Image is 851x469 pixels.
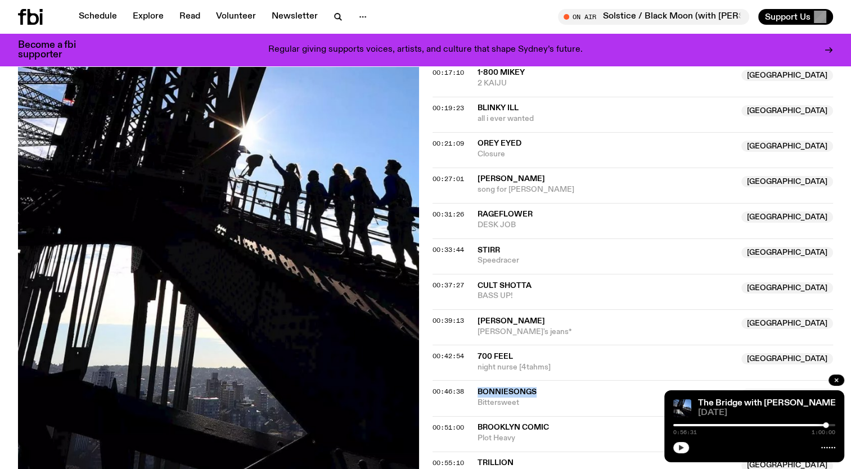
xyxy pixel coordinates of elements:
h3: Become a fbi supporter [18,40,90,60]
span: DESK JOB [478,220,735,231]
span: [GEOGRAPHIC_DATA] [741,318,833,329]
span: [GEOGRAPHIC_DATA] [741,105,833,116]
button: On AirSolstice / Black Moon (with [PERSON_NAME]) [558,9,749,25]
button: 00:17:10 [433,70,464,76]
span: blinky ill [478,104,519,112]
button: 00:37:27 [433,282,464,288]
span: [DATE] [698,409,835,417]
button: 00:19:23 [433,105,464,111]
span: 00:42:54 [433,351,464,360]
span: 00:33:44 [433,245,464,254]
a: Schedule [72,9,124,25]
p: Regular giving supports voices, artists, and culture that shape Sydney’s future. [268,45,583,55]
span: 1:00:00 [812,430,835,435]
span: [PERSON_NAME] [478,175,545,183]
span: 700 Feel [478,353,513,360]
button: Support Us [758,9,833,25]
a: The Bridge with [PERSON_NAME] [698,399,839,408]
span: 00:31:26 [433,210,464,219]
span: stirr [478,246,500,254]
span: 00:39:13 [433,316,464,325]
span: BASS UP! [478,291,735,301]
span: [GEOGRAPHIC_DATA] [741,176,833,187]
span: Bittersweet [478,398,735,408]
button: 00:46:38 [433,389,464,395]
span: Cult Shotta [478,282,532,290]
button: 00:51:00 [433,425,464,431]
span: [GEOGRAPHIC_DATA] [741,282,833,294]
button: 00:39:13 [433,318,464,324]
button: 00:33:44 [433,247,464,253]
span: 00:21:09 [433,139,464,148]
a: Volunteer [209,9,263,25]
button: 00:27:01 [433,176,464,182]
span: 2 KAIJU [478,78,735,89]
button: 00:21:09 [433,141,464,147]
span: Support Us [765,12,811,22]
span: 00:17:10 [433,68,464,77]
span: [GEOGRAPHIC_DATA] [741,247,833,258]
span: night nurse [4tahms] [478,362,735,373]
a: Read [173,9,207,25]
span: [GEOGRAPHIC_DATA] [741,211,833,223]
span: [GEOGRAPHIC_DATA] [741,141,833,152]
span: [PERSON_NAME] [478,317,545,325]
span: 00:51:00 [433,423,464,432]
span: 00:46:38 [433,387,464,396]
a: Explore [126,9,170,25]
button: 00:55:10 [433,460,464,466]
span: 00:27:01 [433,174,464,183]
span: Brooklyn Comic [478,423,549,431]
span: 0:56:31 [673,430,697,435]
img: People climb Sydney's Harbour Bridge [673,399,691,417]
span: song for [PERSON_NAME] [478,184,735,195]
a: Newsletter [265,9,325,25]
span: RAGEFLOWER [478,210,533,218]
button: 00:42:54 [433,353,464,359]
span: Orey Eyed [478,139,521,147]
span: [GEOGRAPHIC_DATA] [741,389,833,400]
span: Bonniesongs [478,388,537,396]
span: [GEOGRAPHIC_DATA] [741,353,833,364]
span: Trillion [478,459,514,467]
span: Speedracer [478,255,735,266]
span: [GEOGRAPHIC_DATA] [741,70,833,81]
span: 00:55:10 [433,458,464,467]
span: 00:37:27 [433,281,464,290]
span: 00:19:23 [433,103,464,112]
span: all i ever wanted [478,114,735,124]
button: 00:31:26 [433,211,464,218]
span: [PERSON_NAME]'s jeans* [478,327,735,337]
span: Plot Heavy [478,433,735,444]
span: 1-800 Mikey [478,69,525,76]
span: Closure [478,149,735,160]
